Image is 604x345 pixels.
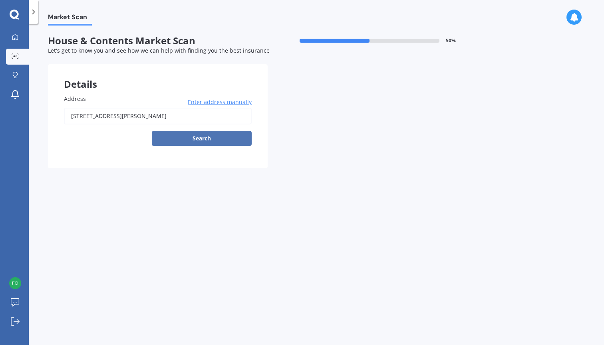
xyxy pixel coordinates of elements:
[9,277,21,289] img: d14f729d53a714ad33072c5490309b05
[48,35,268,47] span: House & Contents Market Scan
[48,64,268,88] div: Details
[64,95,86,103] span: Address
[446,38,456,43] span: 50 %
[48,13,92,24] span: Market Scan
[188,98,252,106] span: Enter address manually
[64,108,252,124] input: Enter address
[152,131,252,146] button: Search
[48,47,270,54] span: Let's get to know you and see how we can help with finding you the best insurance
